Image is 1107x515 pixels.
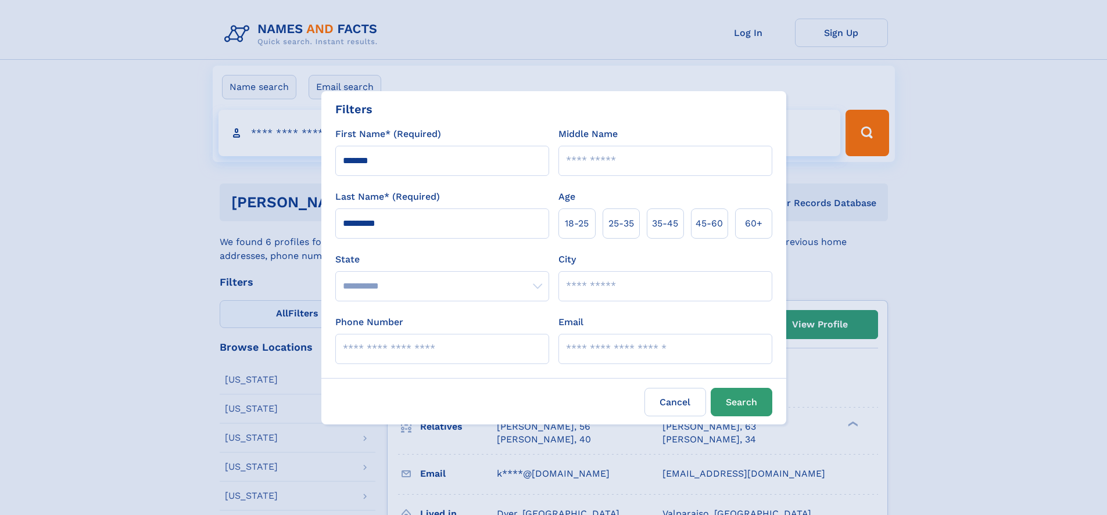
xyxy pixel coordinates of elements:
span: 18‑25 [565,217,589,231]
span: 60+ [745,217,762,231]
label: State [335,253,549,266]
label: Middle Name [558,127,618,141]
span: 45‑60 [696,217,723,231]
button: Search [711,388,772,416]
span: 25‑35 [608,217,634,231]
label: Last Name* (Required) [335,190,440,204]
label: City [558,253,576,266]
label: Phone Number [335,315,403,329]
label: First Name* (Required) [335,127,441,141]
span: 35‑45 [652,217,678,231]
label: Email [558,315,583,329]
div: Filters [335,100,372,118]
label: Cancel [644,388,706,416]
label: Age [558,190,575,204]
